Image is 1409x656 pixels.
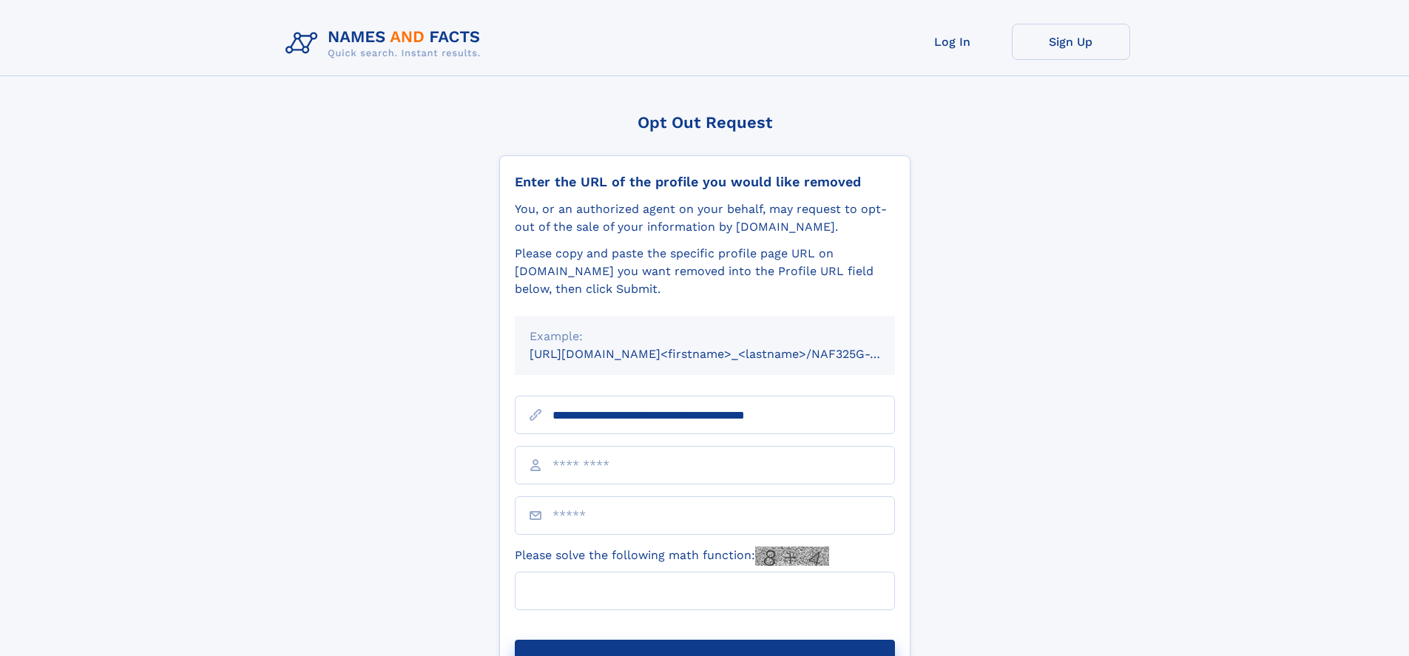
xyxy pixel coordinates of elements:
small: [URL][DOMAIN_NAME]<firstname>_<lastname>/NAF325G-xxxxxxxx [530,347,923,361]
a: Sign Up [1012,24,1130,60]
div: Please copy and paste the specific profile page URL on [DOMAIN_NAME] you want removed into the Pr... [515,245,895,298]
div: Opt Out Request [499,113,910,132]
div: Example: [530,328,880,345]
div: Enter the URL of the profile you would like removed [515,174,895,190]
img: Logo Names and Facts [280,24,493,64]
label: Please solve the following math function: [515,547,829,566]
div: You, or an authorized agent on your behalf, may request to opt-out of the sale of your informatio... [515,200,895,236]
a: Log In [893,24,1012,60]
